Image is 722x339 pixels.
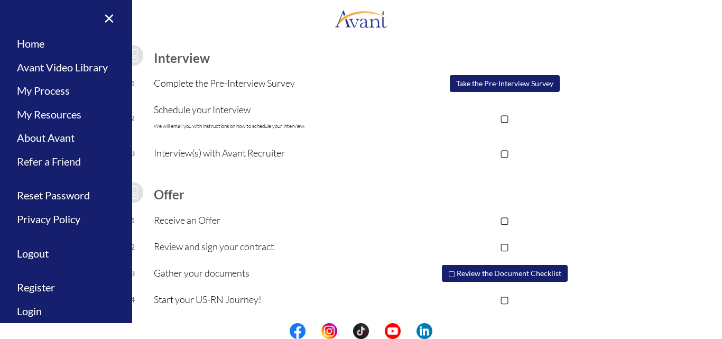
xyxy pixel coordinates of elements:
[112,207,154,234] td: 1
[112,97,154,140] td: 2
[154,50,210,66] b: Interview
[399,213,610,227] p: ▢
[399,292,610,307] p: ▢
[154,187,184,202] b: Offer
[119,179,146,206] img: icon-test-grey.png
[154,145,399,160] p: Interview(s) with Avant Recruiter
[399,145,610,160] p: ▢
[369,323,385,339] img: blank.png
[154,123,305,130] font: We will email you with instructions on how to schedule your interview.
[154,292,399,307] p: Start your US-RN Journey!
[306,323,321,339] img: blank.png
[154,265,399,280] p: Gather your documents
[399,239,610,254] p: ▢
[353,323,369,339] img: tt.png
[399,111,610,125] p: ▢
[154,213,399,227] p: Receive an Offer
[442,265,568,282] button: ▢ Review the Document Checklist
[154,102,399,134] p: Schedule your Interview
[416,323,432,339] img: li.png
[119,42,146,69] img: icon-test-grey.png
[112,287,154,313] td: 4
[385,323,401,339] img: yt.png
[321,323,337,339] img: in.png
[112,70,154,97] td: 1
[154,239,399,254] p: Review and sign your contract
[112,260,154,287] td: 3
[335,3,387,34] img: logo.png
[401,323,416,339] img: blank.png
[154,76,399,90] p: Complete the Pre-Interview Survey
[290,323,306,339] img: fb.png
[450,75,560,92] button: Take the Pre-Interview Survey
[337,323,353,339] img: blank.png
[112,140,154,167] td: 3
[112,234,154,260] td: 2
